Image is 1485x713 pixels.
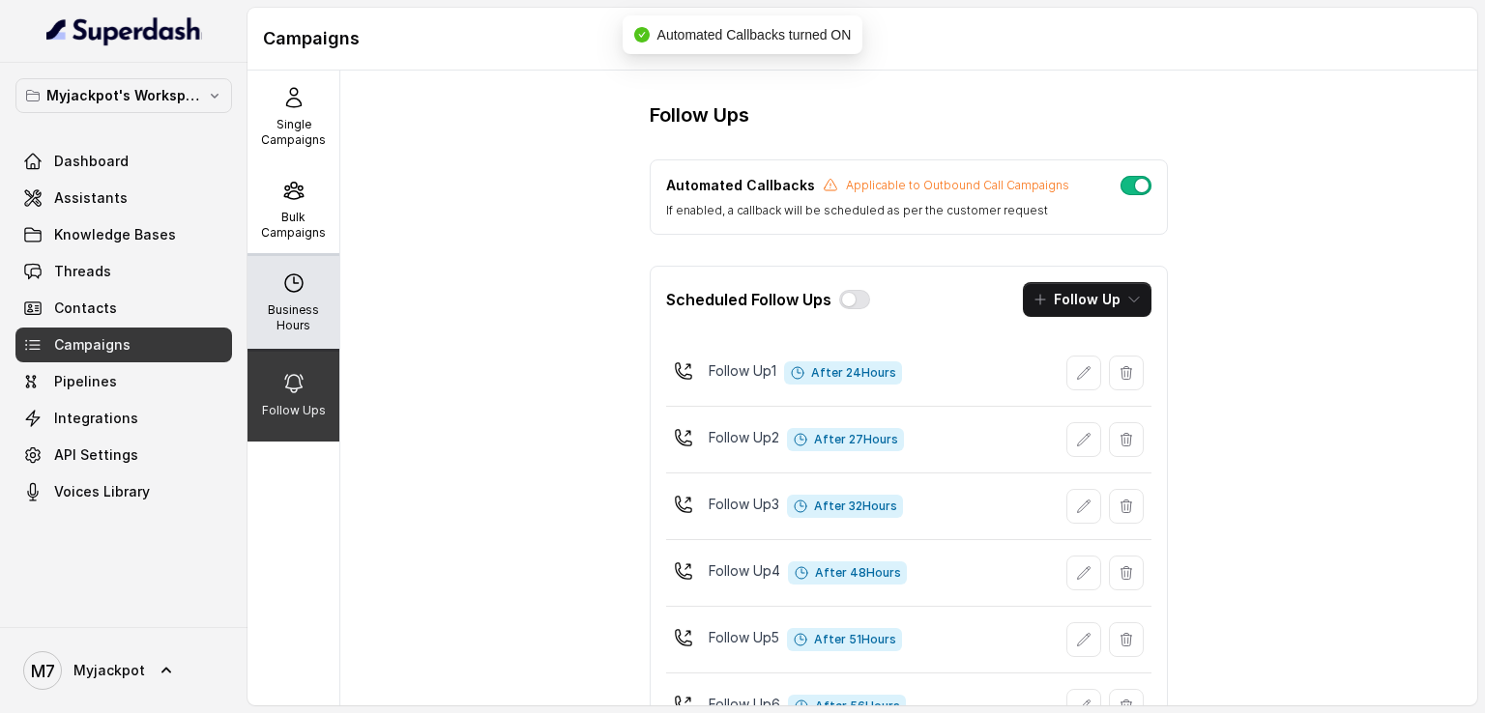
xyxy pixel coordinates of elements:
h3: Follow Ups [650,101,749,128]
span: After 27 Hours [787,428,904,451]
img: light.svg [46,15,202,46]
span: Integrations [54,409,138,428]
text: M7 [31,661,55,681]
span: After 24 Hours [784,361,902,385]
p: Bulk Campaigns [255,210,332,241]
span: Dashboard [54,152,129,171]
p: Single Campaigns [255,117,332,148]
h1: Campaigns [263,23,1462,54]
p: Follow Up 5 [709,628,779,647]
p: Follow Ups [262,403,326,418]
p: Follow Up 3 [709,495,779,514]
span: API Settings [54,445,138,465]
p: Follow Up 4 [709,561,780,581]
span: Threads [54,262,111,281]
button: Follow Up [1023,282,1151,317]
p: Automated Callbacks [666,176,815,195]
p: Scheduled Follow Ups [666,288,831,311]
a: Dashboard [15,144,232,179]
p: Follow Up 2 [709,428,779,447]
a: Integrations [15,401,232,436]
a: Threads [15,254,232,289]
span: Campaigns [54,335,131,355]
span: Pipelines [54,372,117,391]
span: After 48 Hours [788,561,907,585]
p: Follow Up 1 [709,361,776,381]
span: After 51 Hours [787,628,902,651]
a: Myjackpot [15,643,232,698]
a: Contacts [15,291,232,326]
p: Myjackpot's Workspace [46,84,201,107]
span: Automated Callbacks turned ON [657,27,852,43]
a: Knowledge Bases [15,217,232,252]
button: Myjackpot's Workspace [15,78,232,113]
a: Campaigns [15,328,232,362]
a: Assistants [15,181,232,215]
span: Voices Library [54,482,150,501]
p: If enabled, a callback will be scheduled as per the customer request [666,203,1069,218]
a: Voices Library [15,474,232,509]
span: Myjackpot [73,661,145,680]
span: Assistants [54,188,128,208]
p: Business Hours [255,302,332,333]
a: API Settings [15,438,232,472]
p: Applicable to Outbound Call Campaigns [846,178,1069,193]
span: After 32 Hours [787,495,903,518]
span: Knowledge Bases [54,225,176,244]
span: check-circle [634,27,650,43]
span: Contacts [54,299,117,318]
a: Pipelines [15,364,232,399]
